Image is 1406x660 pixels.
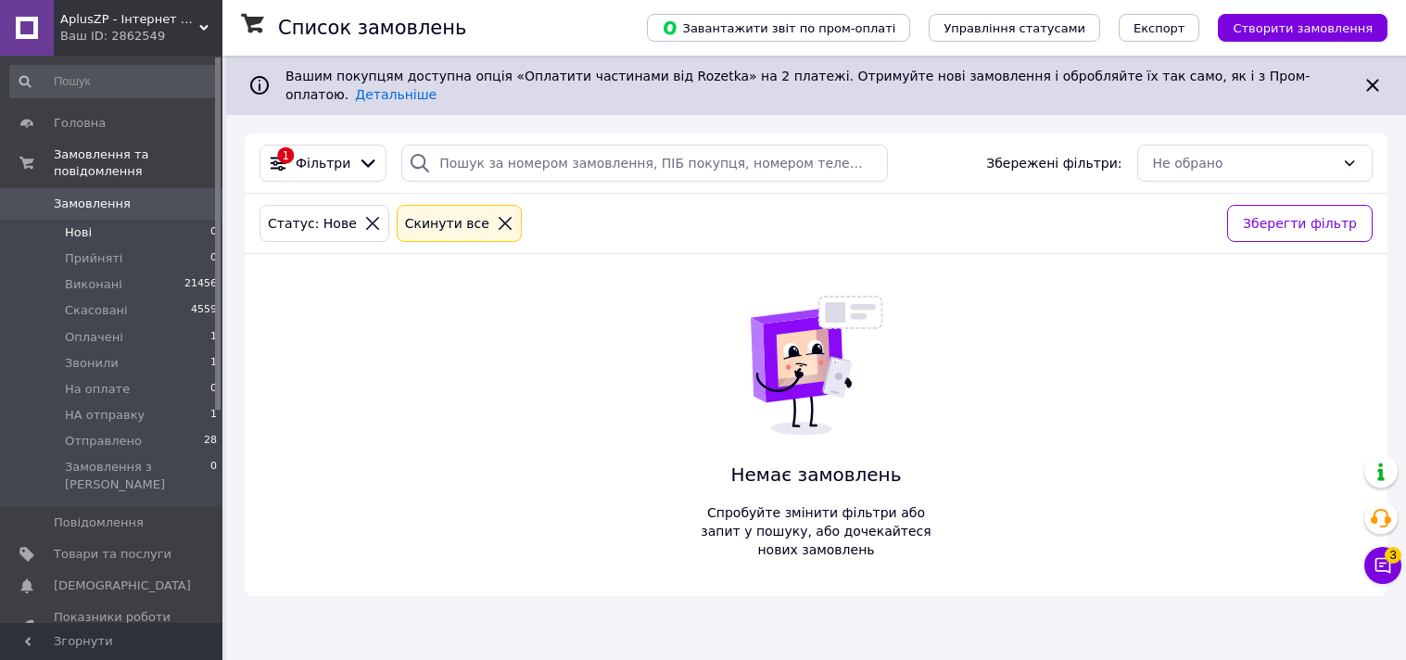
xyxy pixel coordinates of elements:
[65,381,130,398] span: На оплате
[1134,21,1185,35] span: Експорт
[296,154,350,172] span: Фільтри
[65,433,142,450] span: Отправлено
[65,329,123,346] span: Оплачені
[54,196,131,212] span: Замовлення
[1243,213,1357,234] span: Зберегти фільтр
[647,14,910,42] button: Завантажити звіт по пром-оплаті
[1233,21,1373,35] span: Створити замовлення
[210,250,217,267] span: 0
[210,459,217,492] span: 0
[60,11,199,28] span: AplusZP - Інтернет магазин оптових цін
[694,462,939,489] span: Немає замовлень
[65,250,122,267] span: Прийняті
[65,276,122,293] span: Виконані
[9,65,219,98] input: Пошук
[929,14,1100,42] button: Управління статусами
[986,154,1121,172] span: Збережені фільтри:
[65,407,145,424] span: НА отправку
[191,302,217,319] span: 4559
[54,609,171,642] span: Показники роботи компанії
[355,87,437,102] a: Детальніше
[54,514,144,531] span: Повідомлення
[1153,153,1335,173] div: Не обрано
[1199,19,1387,34] a: Створити замовлення
[65,302,128,319] span: Скасовані
[65,355,119,372] span: Звонили
[210,407,217,424] span: 1
[184,276,217,293] span: 21456
[204,433,217,450] span: 28
[210,329,217,346] span: 1
[54,146,222,180] span: Замовлення та повідомлення
[54,546,171,563] span: Товари та послуги
[54,577,191,594] span: [DEMOGRAPHIC_DATA]
[1227,205,1373,242] button: Зберегти фільтр
[65,459,210,492] span: Замовлення з [PERSON_NAME]
[662,19,895,36] span: Завантажити звіт по пром-оплаті
[65,224,92,241] span: Нові
[54,115,106,132] span: Головна
[694,503,939,559] span: Спробуйте змінити фільтри або запит у пошуку, або дочекайтеся нових замовлень
[278,17,466,39] h1: Список замовлень
[210,355,217,372] span: 1
[401,145,888,182] input: Пошук за номером замовлення, ПІБ покупця, номером телефону, Email, номером накладної
[210,224,217,241] span: 0
[1119,14,1200,42] button: Експорт
[1218,14,1387,42] button: Створити замовлення
[1364,547,1401,584] button: Чат з покупцем3
[210,381,217,398] span: 0
[60,28,222,44] div: Ваш ID: 2862549
[264,213,361,234] div: Статус: Нове
[944,21,1085,35] span: Управління статусами
[1385,547,1401,564] span: 3
[401,213,493,234] div: Cкинути все
[285,69,1310,102] span: Вашим покупцям доступна опція «Оплатити частинами від Rozetka» на 2 платежі. Отримуйте нові замов...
